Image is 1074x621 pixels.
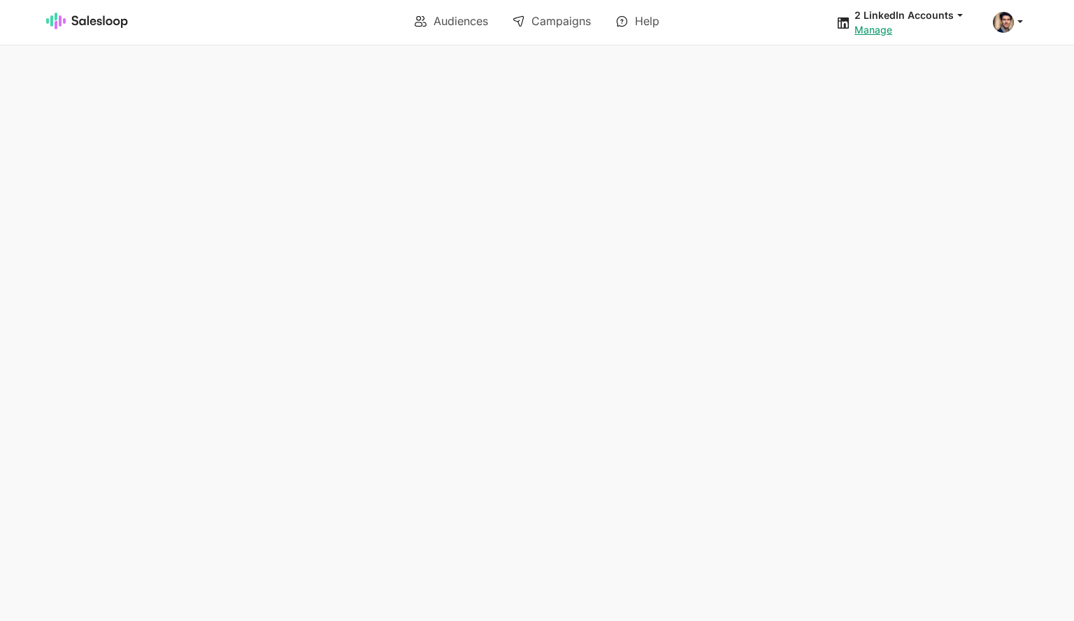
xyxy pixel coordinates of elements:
[854,24,892,36] a: Manage
[46,13,129,29] img: Salesloop
[405,9,498,33] a: Audiences
[854,8,976,22] button: 2 LinkedIn Accounts
[503,9,601,33] a: Campaigns
[606,9,669,33] a: Help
